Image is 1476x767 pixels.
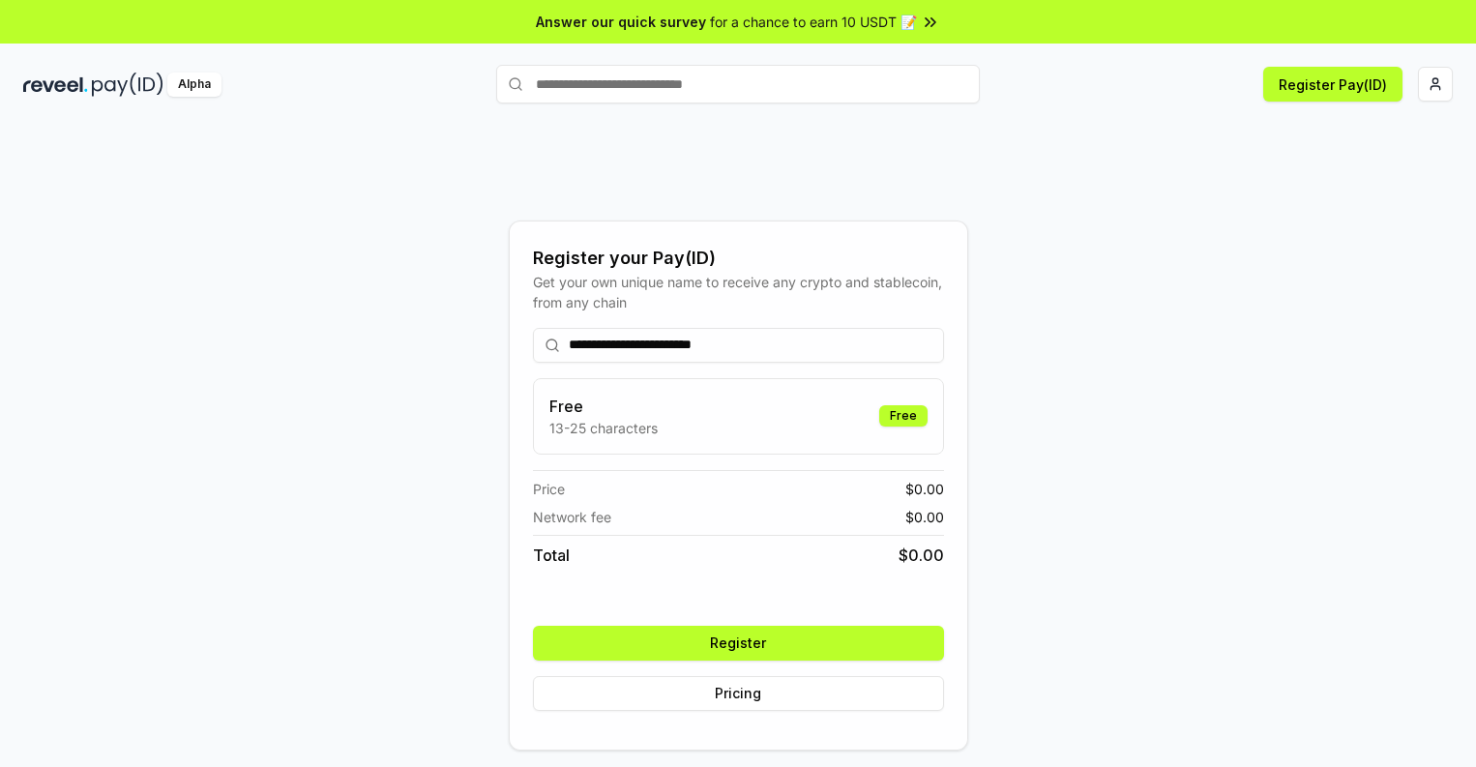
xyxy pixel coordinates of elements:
[92,73,163,97] img: pay_id
[1263,67,1402,102] button: Register Pay(ID)
[533,626,944,661] button: Register
[533,507,611,527] span: Network fee
[533,272,944,312] div: Get your own unique name to receive any crypto and stablecoin, from any chain
[533,245,944,272] div: Register your Pay(ID)
[879,405,928,427] div: Free
[549,395,658,418] h3: Free
[905,507,944,527] span: $ 0.00
[167,73,221,97] div: Alpha
[533,544,570,567] span: Total
[533,479,565,499] span: Price
[905,479,944,499] span: $ 0.00
[710,12,917,32] span: for a chance to earn 10 USDT 📝
[549,418,658,438] p: 13-25 characters
[899,544,944,567] span: $ 0.00
[533,676,944,711] button: Pricing
[536,12,706,32] span: Answer our quick survey
[23,73,88,97] img: reveel_dark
